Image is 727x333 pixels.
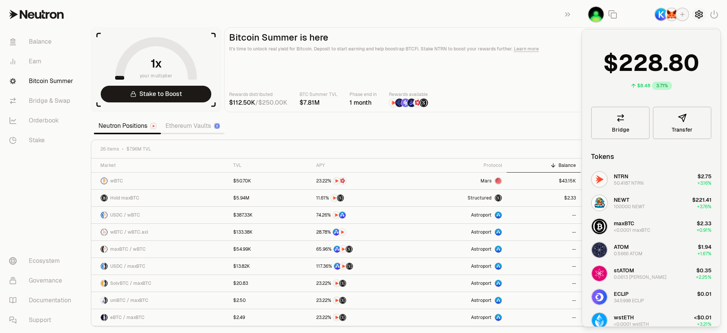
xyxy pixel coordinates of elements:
[316,262,405,270] button: ASTRONTRNStructured Points
[339,229,346,236] img: NTRN
[316,297,405,304] button: NTRNStructured Points
[110,297,148,303] span: uniBTC / maxBTC
[410,275,507,292] a: Astroport
[3,251,82,271] a: Ecosystem
[91,309,229,326] a: eBTC LogomaxBTC LogoeBTC / maxBTC
[312,207,410,223] a: NTRNASTRO
[333,229,340,236] img: ASTRO
[91,190,229,206] a: maxBTC LogoHold maxBTC
[694,314,711,321] span: <$0.01
[334,246,340,253] img: ASTRO
[696,274,711,280] span: +2.25%
[333,212,340,218] img: NTRN
[161,118,225,134] a: Ethereum Vaults
[105,314,108,321] img: maxBTC Logo
[229,91,287,98] p: Rewards distributed
[692,196,711,203] span: $221.41
[592,172,607,187] img: NTRN Logo
[697,321,711,327] span: +3.21%
[229,207,312,223] a: $387.33K
[229,190,312,206] a: $5.94M
[340,246,346,253] img: NTRN
[410,173,507,189] a: Mars
[105,280,108,287] img: maxBTC Logo
[101,314,104,321] img: eBTC Logo
[233,246,251,252] div: $54.99K
[333,297,340,304] img: NTRN
[614,220,634,227] span: maxBTC
[105,212,108,218] img: wBTC Logo
[316,194,405,202] button: NTRNStructured Points
[140,72,173,80] span: your multiplier
[413,99,422,107] img: Mars Fragments
[105,246,108,253] img: wBTC Logo
[110,280,151,286] span: SolvBTC / maxBTC
[100,162,224,168] div: Market
[229,173,312,189] a: $50.70K
[481,178,491,184] span: Mars
[507,309,581,326] a: --
[312,258,410,275] a: ASTRONTRNStructured Points
[316,280,405,287] button: NTRNStructured Points
[91,275,229,292] a: SolvBTC LogomaxBTC LogoSolvBTC / maxBTC
[101,195,108,201] img: maxBTC Logo
[471,246,491,252] span: Astroport
[91,207,229,223] a: USDC LogowBTC LogoUSDC / wBTC
[507,275,581,292] a: --
[3,291,82,310] a: Documentation
[580,207,676,223] a: --
[110,229,148,235] span: wBTC / wBTC.axl
[229,275,312,292] a: $20.83
[91,292,229,309] a: uniBTC LogomaxBTC LogouniBTC / maxBTC
[591,151,614,162] div: Tokens
[3,271,82,291] a: Governance
[698,243,711,250] span: $1.94
[316,228,405,236] button: ASTRONTRN
[91,173,229,189] a: wBTC LogowBTC
[229,309,312,326] a: $2.49
[101,212,104,218] img: USDC Logo
[587,286,716,308] button: ECLIP LogoECLIP34.5998 ECLIP$0.01+0.00%
[614,274,666,280] div: 0.0613 [PERSON_NAME]
[511,162,576,168] div: Balance
[339,280,346,287] img: Structured Points
[697,291,711,297] span: $0.01
[233,195,250,201] div: $5.94M
[312,173,410,189] a: NTRNMars Fragments
[312,292,410,309] a: NTRNStructured Points
[580,173,676,189] a: NTRN Logo
[339,297,346,304] img: Structured Points
[316,162,405,168] div: APY
[101,229,104,236] img: wBTC Logo
[331,195,338,201] img: NTRN
[697,251,711,257] span: +1.67%
[312,275,410,292] a: NTRNStructured Points
[215,124,220,129] img: Ethereum Logo
[110,178,123,184] span: wBTC
[100,146,119,152] span: 26 items
[614,227,650,233] div: <0.0001 maxBTC
[233,162,307,168] div: TVL
[333,280,340,287] img: NTRN
[614,298,644,304] div: 34.5998 ECLIP
[652,82,672,90] div: 3.71%
[697,227,711,233] span: +0.91%
[91,258,229,275] a: USDC LogomaxBTC LogoUSDC / maxBTC
[614,196,629,203] span: NEWT
[334,263,341,270] img: ASTRO
[229,258,312,275] a: $13.82K
[580,309,676,326] a: --
[3,310,82,330] a: Support
[110,212,140,218] span: USDC / wBTC
[495,195,502,201] img: maxBTC
[333,314,340,321] img: NTRN
[339,212,346,218] img: ASTRO
[110,246,146,252] span: maxBTC / wBTC
[614,321,649,327] div: <0.0001 wstETH
[105,297,108,304] img: maxBTC Logo
[91,224,229,240] a: wBTC LogowBTC.axl LogowBTC / wBTC.axl
[101,280,104,287] img: SolvBTC Logo
[94,118,161,134] a: Neutron Positions
[655,8,667,20] img: Keplr
[696,267,711,274] span: $0.35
